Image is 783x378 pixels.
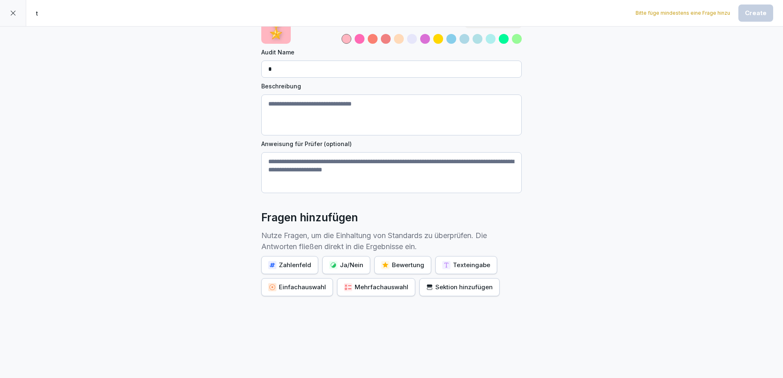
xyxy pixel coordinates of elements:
[374,256,431,274] button: Bewertung
[261,256,318,274] button: Zahlenfeld
[268,261,311,270] div: Zahlenfeld
[261,278,333,296] button: Einfachauswahl
[337,278,415,296] button: Mehrfachauswahl
[261,209,358,226] h2: Fragen hinzufügen
[435,256,497,274] button: Texteingabe
[268,283,326,292] div: Einfachauswahl
[636,9,730,17] p: Bitte füge mindestens eine Frage hinzu
[426,283,493,292] div: Sektion hinzufügen
[261,82,522,90] label: Beschreibung
[419,278,500,296] button: Sektion hinzufügen
[261,48,522,56] label: Audit Name
[329,261,363,270] div: Ja/Nein
[381,261,424,270] div: Bewertung
[344,283,408,292] div: Mehrfachauswahl
[36,9,38,18] p: t
[265,16,287,42] p: 🎖️
[261,230,522,252] p: Nutze Fragen, um die Einhaltung von Standards zu überprüfen. Die Antworten fließen direkt in die ...
[745,9,767,18] div: Create
[442,261,490,270] div: Texteingabe
[261,139,522,148] label: Anweisung für Prüfer (optional)
[738,4,773,22] button: Create
[322,256,370,274] button: Ja/Nein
